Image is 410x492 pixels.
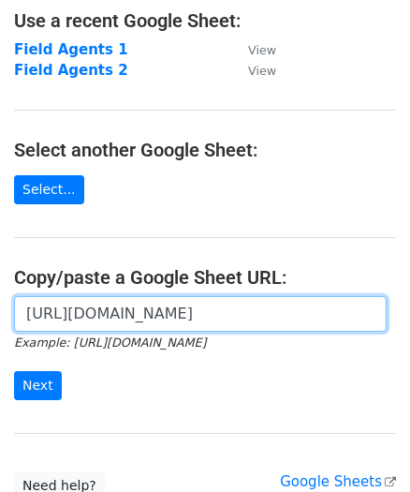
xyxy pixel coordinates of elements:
small: View [248,64,276,78]
a: Field Agents 1 [14,41,128,58]
a: Google Sheets [280,473,396,490]
h4: Use a recent Google Sheet: [14,9,396,32]
a: View [229,62,276,79]
a: View [229,41,276,58]
input: Paste your Google Sheet URL here [14,296,387,332]
h4: Select another Google Sheet: [14,139,396,161]
small: View [248,43,276,57]
h4: Copy/paste a Google Sheet URL: [14,266,396,289]
small: Example: [URL][DOMAIN_NAME] [14,335,206,350]
a: Field Agents 2 [14,62,128,79]
a: Select... [14,175,84,204]
input: Next [14,371,62,400]
iframe: Chat Widget [316,402,410,492]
